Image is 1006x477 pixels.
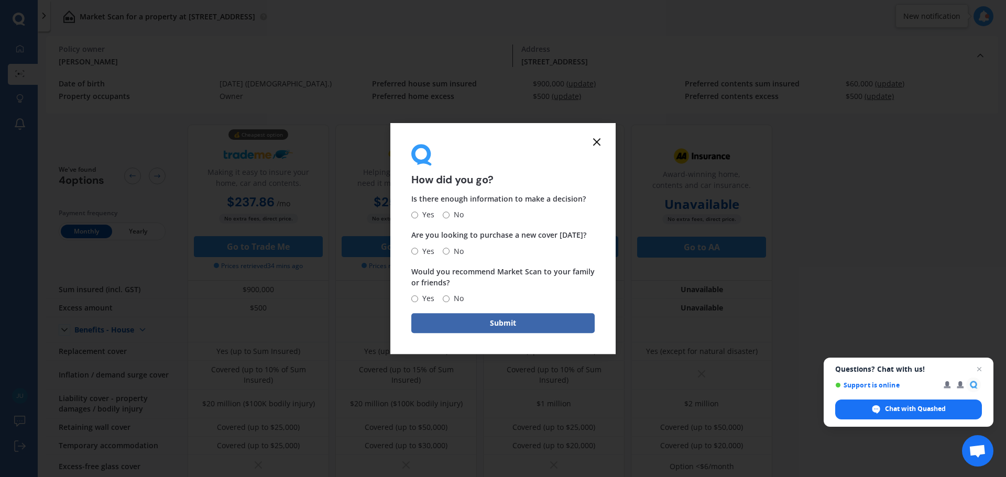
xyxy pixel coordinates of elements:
[835,365,982,373] span: Questions? Chat with us!
[411,144,595,185] div: How did you go?
[411,212,418,218] input: Yes
[450,292,464,305] span: No
[443,248,450,254] input: No
[411,295,418,302] input: Yes
[411,230,586,240] span: Are you looking to purchase a new cover [DATE]?
[962,435,993,467] a: Open chat
[443,295,450,302] input: No
[443,212,450,218] input: No
[418,245,434,258] span: Yes
[411,194,586,204] span: Is there enough information to make a decision?
[450,245,464,258] span: No
[411,267,595,287] span: Would you recommend Market Scan to your family or friends?
[835,400,982,419] span: Chat with Quashed
[411,248,418,254] input: Yes
[885,404,946,414] span: Chat with Quashed
[411,313,595,333] button: Submit
[835,381,936,389] span: Support is online
[418,209,434,221] span: Yes
[418,292,434,305] span: Yes
[450,209,464,221] span: No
